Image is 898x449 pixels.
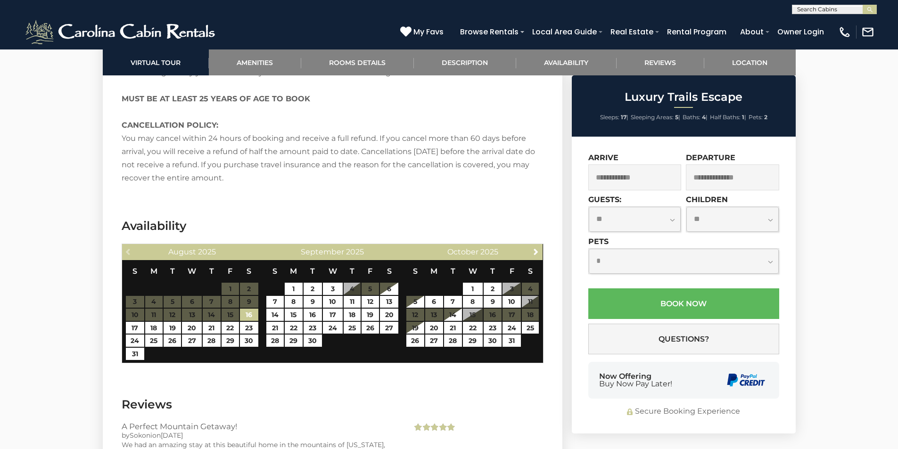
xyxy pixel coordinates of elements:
a: 2 [304,283,322,295]
label: Departure [686,153,735,162]
label: Guests: [588,195,621,204]
a: 27 [182,335,202,347]
button: Book Now [588,288,779,319]
a: 5 [406,296,424,308]
a: About [735,24,768,40]
a: 26 [362,322,379,334]
span: Pets: [749,114,763,121]
a: 21 [444,322,461,334]
h2: Luxury Trails Escape [574,91,793,103]
h3: Reviews [122,396,544,413]
a: 20 [380,309,398,321]
a: 6 [380,283,398,295]
a: Browse Rentals [455,24,523,40]
a: 3 [323,283,343,295]
a: 17 [126,322,144,334]
a: 25 [145,335,163,347]
a: 28 [266,335,284,347]
a: 28 [444,335,461,347]
span: Saturday [247,267,251,276]
span: [DATE] [161,431,183,440]
li: | [600,111,628,123]
span: Sunday [132,267,137,276]
a: 26 [406,335,424,347]
a: 9 [484,296,502,308]
a: 31 [126,348,144,360]
span: Buy Now Pay Later! [599,380,672,388]
div: Now Offering [599,373,672,388]
span: Thursday [490,267,495,276]
a: 10 [503,296,521,308]
a: 23 [484,322,502,334]
a: Availability [516,49,617,75]
div: Secure Booking Experience [588,406,779,417]
a: 27 [380,322,398,334]
a: 23 [304,322,322,334]
a: 30 [484,335,502,347]
a: 19 [362,309,379,321]
a: 16 [304,309,322,321]
a: 20 [182,322,202,334]
span: Wednesday [188,267,196,276]
a: Amenities [209,49,301,75]
span: Friday [368,267,372,276]
a: 26 [164,335,181,347]
a: Description [414,49,516,75]
a: 30 [240,335,258,347]
a: 25 [344,322,361,334]
a: Reviews [617,49,704,75]
span: September [301,247,344,256]
h3: A Perfect Mountain Getaway! [122,422,398,431]
a: 20 [425,322,444,334]
span: Baths: [683,114,700,121]
a: 11 [344,296,361,308]
li: | [683,111,708,123]
span: Saturday [387,267,392,276]
span: Sunday [272,267,277,276]
a: 30 [304,335,322,347]
a: Rooms Details [301,49,414,75]
button: Questions? [588,324,779,354]
span: My Favs [413,26,444,38]
a: 13 [380,296,398,308]
a: Virtual Tour [103,49,209,75]
strong: 17 [621,114,626,121]
a: 19 [164,322,181,334]
a: Location [704,49,796,75]
div: by on [122,431,398,440]
span: Tuesday [451,267,455,276]
a: 29 [222,335,239,347]
a: Rental Program [662,24,731,40]
a: Local Area Guide [527,24,601,40]
a: 10 [323,296,343,308]
a: 8 [285,296,302,308]
span: Sokoni [130,431,152,440]
a: 21 [203,322,220,334]
span: Monday [290,267,297,276]
span: Saturday [528,267,533,276]
a: 22 [222,322,239,334]
img: phone-regular-white.png [838,25,851,39]
strong: 5 [675,114,678,121]
img: mail-regular-white.png [861,25,874,39]
li: | [631,111,680,123]
span: August [168,247,196,256]
a: 28 [203,335,220,347]
a: 18 [344,309,361,321]
strong: 1 [742,114,744,121]
a: 1 [463,283,483,295]
a: 22 [285,322,302,334]
span: Monday [150,267,157,276]
label: Children [686,195,728,204]
strong: 4 [702,114,706,121]
a: 6 [425,296,444,308]
a: 24 [323,322,343,334]
span: October [447,247,478,256]
a: 16 [240,309,258,321]
a: 8 [463,296,483,308]
a: 19 [406,322,424,334]
span: Next [532,248,540,255]
a: My Favs [400,26,446,38]
a: 27 [425,335,444,347]
span: Tuesday [170,267,175,276]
